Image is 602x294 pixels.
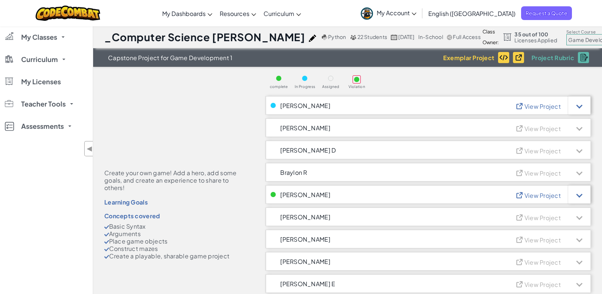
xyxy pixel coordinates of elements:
span: Assigned [322,85,340,89]
span: My Dashboards [162,10,206,17]
span: Resources [220,10,249,17]
span: Capstone Project for Game Development 1 [108,55,233,61]
span: [DATE] [398,33,414,40]
a: My Account [357,1,420,25]
img: IconViewProject_Gray.svg [515,146,527,154]
span: View Project [524,147,561,155]
span: View Project [524,258,561,266]
img: IconViewProject_Gray.svg [515,124,527,132]
img: IconExemplarCode.svg [499,55,508,61]
span: 35 out of 100 [514,31,557,37]
img: CodeCombat logo [36,6,101,21]
span: View Project [524,125,561,133]
span: My Licenses [21,78,61,85]
span: Assessments [21,123,64,130]
span: Licenses Applied [514,37,557,43]
div: in-school [418,34,443,40]
span: [PERSON_NAME] [280,192,330,198]
img: CheckMark.svg [104,233,109,236]
img: python.png [322,35,327,40]
img: CheckMark.svg [104,225,109,229]
span: [PERSON_NAME] [280,125,330,131]
span: [PERSON_NAME] e [280,281,335,287]
span: My Classes [21,34,57,40]
span: [PERSON_NAME] [280,214,330,220]
img: IconViewProject_Blue.svg [515,191,527,199]
span: Violation [349,85,365,89]
img: IconRubric.svg [580,54,588,61]
span: Curriculum [21,56,58,63]
div: Create your own game! Add a hero, add some goals, and create an experience to share to others! [104,169,243,192]
a: Request a Quote [521,6,572,20]
li: Construct mazes [104,245,243,252]
a: Curriculum [260,3,305,23]
span: View Project [524,236,561,244]
span: braylon r [280,169,307,176]
span: [PERSON_NAME] [280,102,330,109]
span: View Project [524,102,561,110]
span: Teacher Tools [21,101,66,107]
li: Create a playable, sharable game project [104,252,243,260]
span: 22 Students [357,33,387,40]
span: View Project [524,169,561,177]
a: Resources [216,3,260,23]
img: MultipleUsers.png [350,35,357,40]
span: [PERSON_NAME] d [280,147,336,153]
img: CheckMark.svg [104,240,109,244]
h1: _Computer Science [PERSON_NAME] [104,30,305,44]
li: Place game objects [104,238,243,245]
div: Learning Goals [104,199,243,205]
img: CheckMark.svg [104,248,109,251]
img: IconViewProject_Gray.svg [515,169,527,176]
img: calendar.svg [391,35,397,40]
span: [PERSON_NAME] [280,236,330,242]
li: Arguments [104,230,243,238]
span: View Project [524,192,561,199]
span: In Progress [295,85,315,89]
img: avatar [361,7,373,20]
img: IconViewProject_Gray.svg [515,258,527,265]
img: CheckMark.svg [104,255,109,259]
span: Project Rubric [531,55,574,61]
span: Full Access [453,33,481,40]
div: Concepts covered [104,213,243,219]
div: Class Owner: [482,26,499,48]
span: ◀ [86,143,93,154]
span: Exemplar Project [443,55,494,61]
a: English ([GEOGRAPHIC_DATA]) [425,3,519,23]
img: iconPencil.svg [309,35,316,42]
span: complete [270,85,288,89]
img: IconViewProject_Blue.svg [515,102,527,110]
span: View Project [524,214,561,222]
img: IconViewProject_Gray.svg [515,280,527,288]
span: English ([GEOGRAPHIC_DATA]) [428,10,516,17]
span: [PERSON_NAME] [280,258,330,265]
img: IconShare_Gray.svg [447,35,452,40]
li: Basic Syntax [104,223,243,230]
a: My Dashboards [158,3,216,23]
span: Curriculum [264,10,294,17]
img: IconViewProject_Gray.svg [515,213,527,221]
img: IconViewProject_Gray.svg [515,235,527,243]
span: Python [328,33,346,40]
img: IconViewProject_Black.svg [514,53,526,61]
span: View Project [524,281,561,288]
span: My Account [377,9,416,17]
